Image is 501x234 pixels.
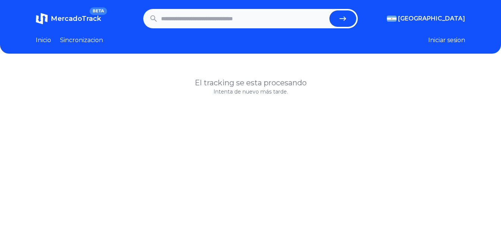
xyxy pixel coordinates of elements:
[36,36,51,45] a: Inicio
[387,16,397,22] img: Argentina
[387,14,465,23] button: [GEOGRAPHIC_DATA]
[36,13,101,25] a: MercadoTrackBETA
[36,88,465,95] p: Intenta de nuevo más tarde.
[51,15,101,23] span: MercadoTrack
[36,78,465,88] h1: El tracking se esta procesando
[428,36,465,45] button: Iniciar sesion
[60,36,103,45] a: Sincronizacion
[36,13,48,25] img: MercadoTrack
[398,14,465,23] span: [GEOGRAPHIC_DATA]
[90,7,107,15] span: BETA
